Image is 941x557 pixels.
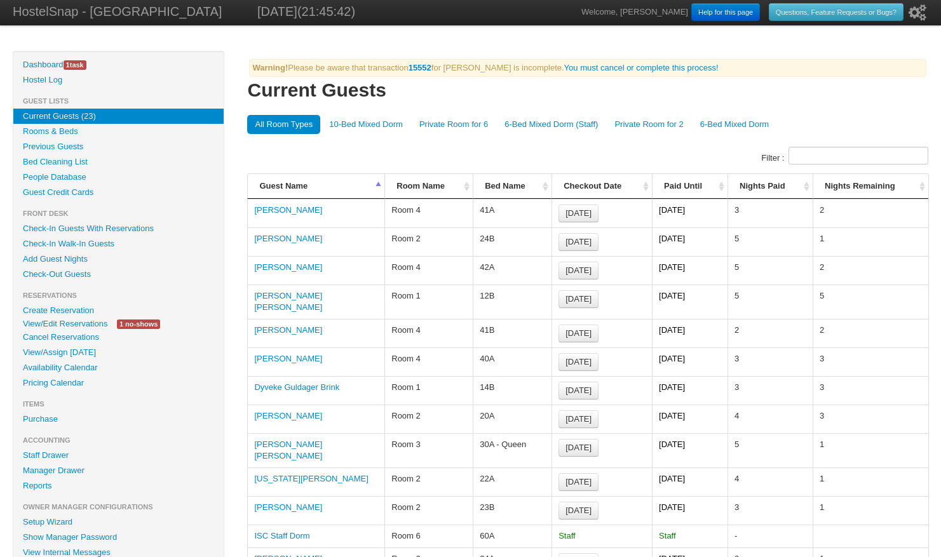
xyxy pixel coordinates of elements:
[728,256,813,285] td: 5
[384,227,473,256] td: Room 2
[247,79,928,102] h1: Current Guests
[384,467,473,496] td: Room 2
[559,262,599,279] a: [DATE]
[13,267,224,282] a: Check-Out Guests
[565,443,592,452] span: [DATE]
[761,147,928,170] label: Filter :
[13,109,224,124] a: Current Guests (23)
[728,227,813,256] td: 5
[254,291,322,312] a: [PERSON_NAME] [PERSON_NAME]
[13,433,224,448] li: Accounting
[473,285,552,319] td: 12B
[728,199,813,227] td: 3
[254,262,322,272] a: [PERSON_NAME]
[13,288,224,303] li: Reservations
[384,376,473,405] td: Room 1
[813,376,928,405] td: 3
[107,317,170,330] a: 1 no-shows
[409,63,431,72] b: 15552
[13,124,224,139] a: Rooms & Beds
[728,174,813,199] th: Nights Paid: activate to sort column ascending
[384,285,473,319] td: Room 1
[813,319,928,347] td: 2
[247,174,384,199] th: Guest Name: activate to sort column descending
[252,63,288,72] b: Warning!
[565,386,592,395] span: [DATE]
[13,478,224,493] a: Reports
[559,531,576,540] span: Staff
[728,285,813,319] td: 5
[13,396,224,412] li: Items
[13,499,224,514] li: Owner Manager Configurations
[13,252,224,267] a: Add Guest Nights
[412,115,496,134] a: Private Room for 6
[473,525,552,547] td: 60A
[13,170,224,185] a: People Database
[652,496,728,525] td: [DATE]
[254,411,322,420] a: [PERSON_NAME]
[384,525,473,547] td: Room 6
[384,319,473,347] td: Room 4
[652,376,728,405] td: [DATE]
[813,496,928,525] td: 1
[13,412,224,427] a: Purchase
[13,206,224,221] li: Front Desk
[813,433,928,467] td: 1
[13,154,224,170] a: Bed Cleaning List
[813,227,928,256] td: 1
[909,4,926,21] i: Setup Wizard
[66,61,70,69] span: 1
[652,227,728,256] td: [DATE]
[254,205,322,215] a: [PERSON_NAME]
[559,473,599,491] a: [DATE]
[607,115,691,134] a: Private Room for 2
[254,354,322,363] a: [PERSON_NAME]
[13,330,224,345] a: Cancel Reservations
[13,317,117,330] a: View/Edit Reservations
[559,325,599,342] a: [DATE]
[691,3,760,21] a: Help for this page
[565,208,592,218] span: [DATE]
[13,57,224,72] a: Dashboard1task
[559,205,599,222] a: [DATE]
[13,463,224,478] a: Manager Drawer
[789,147,928,164] input: Filter :
[473,376,552,405] td: 14B
[384,496,473,525] td: Room 2
[813,285,928,319] td: 5
[728,525,813,547] td: -
[117,319,160,329] span: 1 no-shows
[384,174,473,199] th: Room Name: activate to sort column ascending
[565,294,592,304] span: [DATE]
[652,347,728,376] td: [DATE]
[254,382,339,392] a: Dyveke Guldager Brink
[64,60,86,70] span: task
[728,496,813,525] td: 3
[473,467,552,496] td: 22A
[652,525,728,547] td: Staff
[13,448,224,463] a: Staff Drawer
[13,514,224,530] a: Setup Wizard
[473,433,552,467] td: 30A - Queen
[652,319,728,347] td: [DATE]
[652,256,728,285] td: [DATE]
[497,115,606,134] a: 6-Bed Mixed Dorm (Staff)
[565,237,592,246] span: [DATE]
[559,290,599,308] a: [DATE]
[559,439,599,457] a: [DATE]
[559,233,599,251] a: [DATE]
[813,199,928,227] td: 2
[254,234,322,243] a: [PERSON_NAME]
[728,319,813,347] td: 2
[13,375,224,391] a: Pricing Calendar
[13,360,224,375] a: Availability Calendar
[473,174,552,199] th: Bed Name: activate to sort column ascending
[728,405,813,433] td: 4
[322,115,410,134] a: 10-Bed Mixed Dorm
[13,221,224,236] a: Check-In Guests With Reservations
[247,115,320,134] a: All Room Types
[254,474,368,483] a: [US_STATE][PERSON_NAME]
[652,285,728,319] td: [DATE]
[728,433,813,467] td: 5
[384,199,473,227] td: Room 4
